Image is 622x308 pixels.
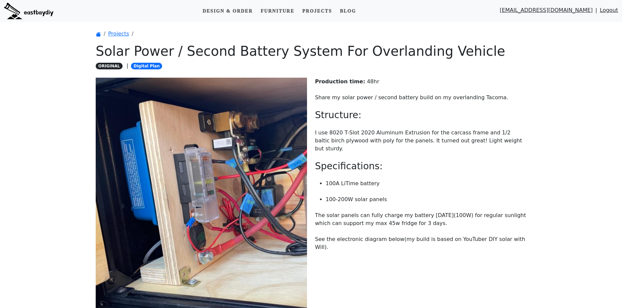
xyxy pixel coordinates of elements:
h1: DSOLAR [96,43,526,59]
p: The solar panels can fully charge my battery [DATE](100W) for regular sunlight which can support ... [315,211,526,227]
span: ORIGINAL [96,63,123,69]
img: eastbaydiy [4,3,53,19]
p: 100-200W solar panels [326,195,526,203]
p: I use 8020 T-Slot 2020 Aluminum Extrusion for the carcass frame and 1/2 baltic birch plywood with... [315,129,526,153]
p: See the electronic diagram below(my build is based on YouTuber DIY solar with Will). [315,235,526,251]
a: [EMAIL_ADDRESS][DOMAIN_NAME] [500,6,593,17]
a: Blog [337,5,359,17]
a: Furniture [258,5,297,17]
p: Share my solar power / second battery build on my overlanding Tacoma. [315,94,526,102]
p: 100A LiTime battery [326,180,526,188]
p: 48 hr [315,78,526,86]
nav: breadcrumb [96,30,526,38]
a: Logout [600,6,618,17]
span: | [127,62,128,69]
span: Digital Plan [131,63,162,69]
span: | [595,6,597,17]
a: Projects [300,5,335,17]
a: Design & Order [200,5,256,17]
a: Projects [108,31,129,37]
h3: Structure: [315,110,526,121]
strong: Production time: [315,78,365,85]
h3: Specifications: [315,161,526,172]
